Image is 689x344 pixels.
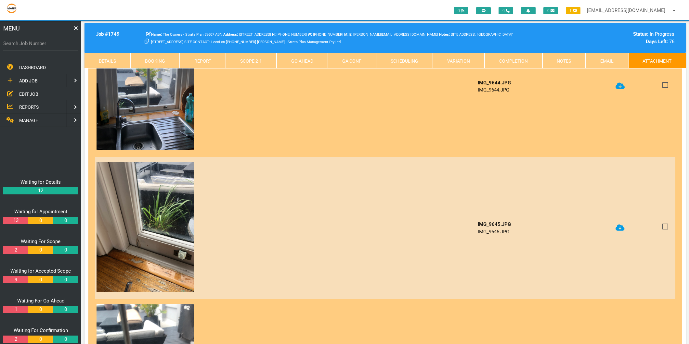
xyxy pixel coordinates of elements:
[19,65,46,70] span: DASHBOARD
[344,32,348,37] b: M:
[19,118,38,123] span: MANAGE
[272,32,276,37] b: H:
[96,31,120,37] b: Job # 1749
[586,53,628,68] a: Email
[3,246,28,254] a: 2
[499,7,513,14] span: 0
[28,217,53,224] a: 0
[14,209,67,215] a: Waiting for Appointment
[14,327,68,333] a: Waiting For Confirmation
[3,306,28,313] a: 1
[3,40,78,47] label: Search Job Number
[53,246,78,254] a: 0
[223,32,238,37] b: Address:
[53,276,78,284] a: 0
[633,31,648,37] b: Status:
[476,16,614,157] td: IMG_9644.JPG
[535,31,674,45] div: In Progress 76
[476,157,614,299] td: IMG_9645.JPG
[566,7,580,14] span: 1
[53,336,78,343] a: 0
[28,246,53,254] a: 0
[328,53,376,68] a: GA Conf
[277,53,328,68] a: Go Ahead
[646,39,668,44] b: Days Left:
[6,3,17,14] img: s3file
[349,32,438,37] span: [PERSON_NAME][EMAIL_ADDRESS][DOMAIN_NAME]
[308,32,343,37] span: [PHONE_NUMBER]
[10,268,71,274] a: Waiting for Accepted Scope
[28,276,53,284] a: 0
[3,187,78,194] a: 12
[454,7,468,14] span: 0
[433,53,485,68] a: Variation
[543,7,558,14] span: 0
[478,80,511,86] b: IMG_9644.JPG
[19,91,38,96] span: EDIT JOB
[19,104,39,110] span: REPORTS
[272,32,307,37] span: Home Phone
[151,32,222,37] span: The Owners - Strata Plan 53607 ABN
[17,298,64,304] a: Waiting For Go Ahead
[53,217,78,224] a: 0
[376,53,433,68] a: Scheduling
[3,24,20,33] span: MENU
[3,336,28,343] a: 2
[485,53,542,68] a: Completion
[3,217,28,224] a: 13
[53,306,78,313] a: 0
[628,53,686,68] a: Attachment
[145,39,149,44] a: Click here copy customer information.
[28,336,53,343] a: 0
[180,53,226,68] a: Report
[151,32,513,44] span: SITE ADDRESS: '[GEOGRAPHIC_DATA]' [STREET_ADDRESS] SITE CONTACT: Leoni on [PHONE_NUMBER] [PERSON_...
[349,32,352,37] b: E:
[19,78,38,83] span: ADD JOB
[20,179,61,185] a: Waiting for Details
[97,162,194,292] img: dl
[478,221,511,227] b: IMG_9645.JPG
[616,223,625,232] a: Click to download
[308,32,312,37] b: W:
[131,53,180,68] a: Booking
[616,82,625,90] a: Click to download
[226,53,277,68] a: Scope 2-1
[439,32,450,37] b: Notes:
[151,32,162,37] b: Name:
[84,53,131,68] a: Details
[3,276,28,284] a: 9
[223,32,271,37] span: [STREET_ADDRESS]
[28,306,53,313] a: 0
[21,239,60,244] a: Waiting For Scope
[97,20,194,150] img: dl
[542,53,586,68] a: Notes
